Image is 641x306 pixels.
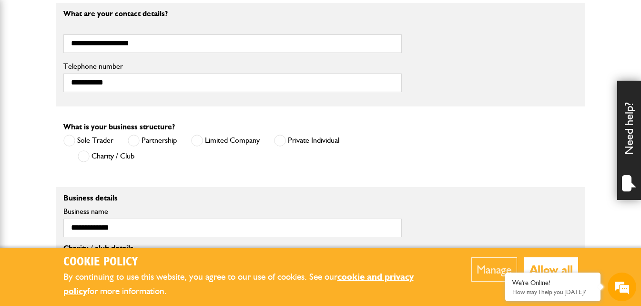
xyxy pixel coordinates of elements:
img: d_20077148190_company_1631870298795_20077148190 [16,53,40,66]
h2: Cookie Policy [63,255,442,270]
input: Enter your email address [12,116,174,137]
div: Minimize live chat window [156,5,179,28]
label: Limited Company [191,135,260,147]
em: Start Chat [130,238,173,251]
button: Manage [471,257,517,282]
p: What are your contact details? [63,10,402,18]
textarea: Type your message and hit 'Enter' [12,173,174,230]
label: Sole Trader [63,135,113,147]
div: Chat with us now [50,53,160,66]
label: Business name [63,208,402,215]
p: Business details [63,194,402,202]
p: Charity / club details [63,244,402,252]
input: Enter your phone number [12,145,174,166]
p: How may I help you today? [512,288,593,295]
p: By continuing to use this website, you agree to our use of cookies. See our for more information. [63,270,442,299]
input: Enter your last name [12,88,174,109]
div: We're Online! [512,279,593,287]
a: cookie and privacy policy [63,271,414,297]
div: Need help? [617,81,641,200]
label: Telephone number [63,63,402,70]
label: Private Individual [274,135,339,147]
button: Allow all [524,257,578,282]
label: What is your business structure? [63,123,175,131]
label: Partnership [128,135,177,147]
label: Charity / Club [78,150,134,162]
